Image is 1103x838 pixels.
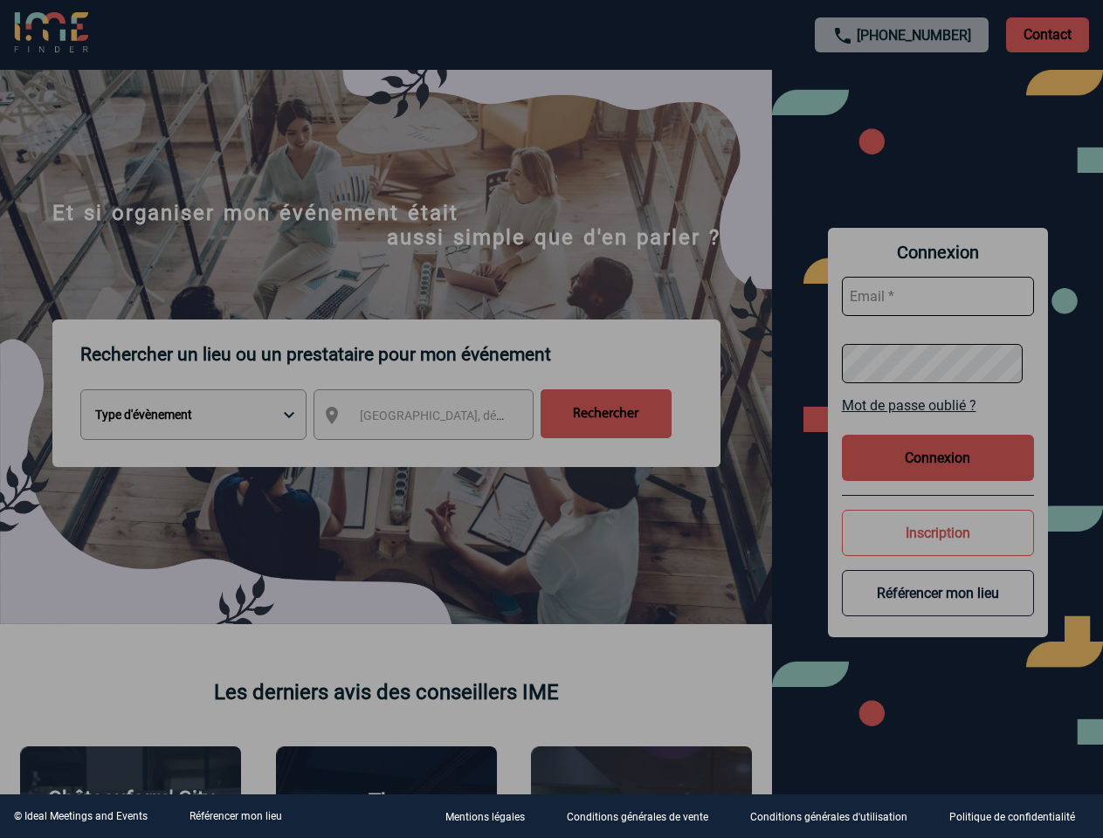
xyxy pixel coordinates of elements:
[190,810,282,822] a: Référencer mon lieu
[431,808,553,825] a: Mentions légales
[750,812,907,824] p: Conditions générales d'utilisation
[445,812,525,824] p: Mentions légales
[553,808,736,825] a: Conditions générales de vente
[567,812,708,824] p: Conditions générales de vente
[14,810,148,822] div: © Ideal Meetings and Events
[949,812,1075,824] p: Politique de confidentialité
[935,808,1103,825] a: Politique de confidentialité
[736,808,935,825] a: Conditions générales d'utilisation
